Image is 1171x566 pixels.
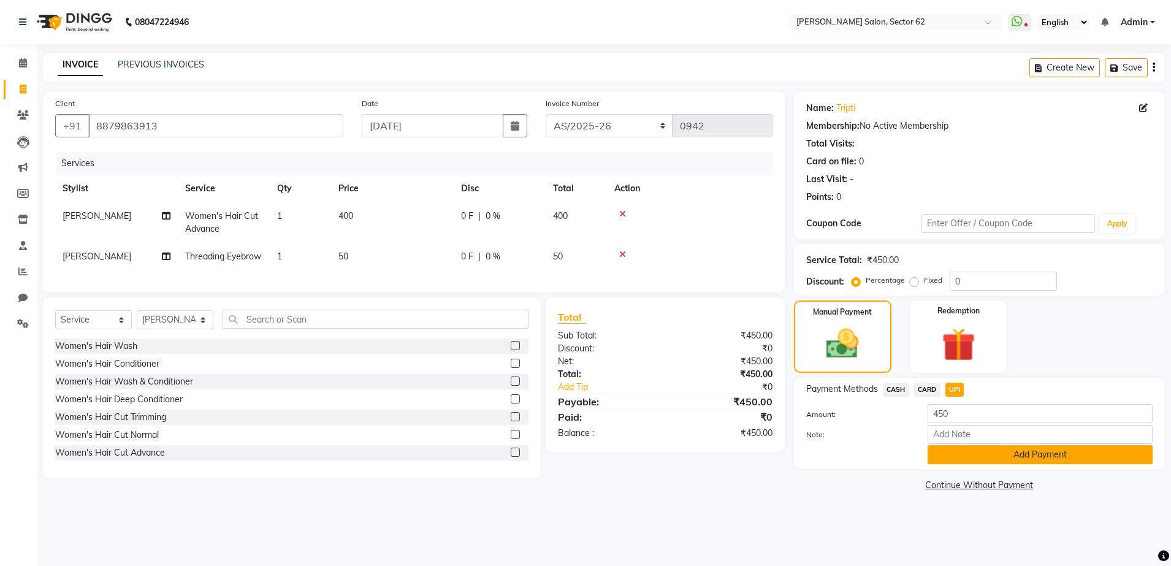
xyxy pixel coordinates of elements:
th: Qty [270,175,331,202]
input: Enter Offer / Coupon Code [921,214,1094,233]
th: Action [607,175,772,202]
div: ₹450.00 [665,368,782,381]
div: ₹0 [685,381,782,394]
input: Search by Name/Mobile/Email/Code [88,114,343,137]
span: Women's Hair Cut Advance [185,210,258,234]
a: Continue Without Payment [796,479,1162,492]
th: Disc [454,175,546,202]
div: Discount: [806,275,844,288]
label: Fixed [924,275,942,286]
th: Service [178,175,270,202]
th: Price [331,175,454,202]
div: Card on file: [806,155,856,168]
a: INVOICE [58,54,103,76]
span: | [478,250,481,263]
div: ₹450.00 [665,355,782,368]
span: UPI [945,383,964,397]
div: Net: [549,355,665,368]
span: Threading Eyebrow [185,251,261,262]
label: Redemption [937,305,980,316]
th: Total [546,175,607,202]
img: logo [31,5,115,39]
label: Date [362,98,378,109]
div: Women's Hair Deep Conditioner [55,393,183,406]
label: Client [55,98,75,109]
span: 400 [553,210,568,221]
b: 08047224946 [135,5,189,39]
span: 0 F [461,210,473,223]
span: 1 [277,251,282,262]
div: Membership: [806,120,860,132]
th: Stylist [55,175,178,202]
div: Women's Hair Conditioner [55,358,159,370]
img: _cash.svg [816,325,869,362]
span: 50 [553,251,563,262]
span: 1 [277,210,282,221]
div: Women's Hair Cut Normal [55,429,159,442]
a: Add Tip [549,381,685,394]
div: Payable: [549,394,665,409]
div: ₹450.00 [665,329,782,342]
button: +91 [55,114,90,137]
div: Total: [549,368,665,381]
div: Women's Hair Wash & Conditioner [55,375,193,388]
span: | [478,210,481,223]
div: Total Visits: [806,137,855,150]
div: No Active Membership [806,120,1153,132]
span: 0 % [486,210,500,223]
button: Save [1105,58,1148,77]
a: Tripti [836,102,855,115]
div: Points: [806,191,834,204]
span: CARD [914,383,940,397]
label: Invoice Number [546,98,599,109]
div: Balance : [549,427,665,440]
span: Payment Methods [806,383,878,396]
div: Discount: [549,342,665,355]
div: 0 [859,155,864,168]
div: Services [56,152,782,175]
span: 400 [338,210,353,221]
div: Name: [806,102,834,115]
span: 0 F [461,250,473,263]
label: Note: [797,429,918,440]
a: PREVIOUS INVOICES [118,59,204,70]
input: Add Note [928,425,1153,444]
span: Total [558,311,586,324]
label: Manual Payment [813,307,872,318]
div: - [850,173,853,186]
div: ₹0 [665,342,782,355]
div: Women's Hair Wash [55,340,137,353]
span: Admin [1121,16,1148,29]
div: Service Total: [806,254,862,267]
span: CASH [883,383,909,397]
input: Amount [928,404,1153,423]
button: Add Payment [928,445,1153,464]
img: _gift.svg [931,324,986,365]
span: 0 % [486,250,500,263]
div: Women's Hair Cut Trimming [55,411,166,424]
input: Search or Scan [223,310,528,329]
div: Paid: [549,410,665,424]
label: Amount: [797,409,918,420]
div: Last Visit: [806,173,847,186]
div: ₹0 [665,410,782,424]
div: Coupon Code [806,217,921,230]
div: Sub Total: [549,329,665,342]
span: [PERSON_NAME] [63,210,131,221]
div: Women's Hair Cut Advance [55,446,165,459]
button: Create New [1029,58,1100,77]
div: ₹450.00 [665,427,782,440]
div: 0 [836,191,841,204]
div: ₹450.00 [665,394,782,409]
span: [PERSON_NAME] [63,251,131,262]
div: ₹450.00 [867,254,899,267]
button: Apply [1100,215,1135,233]
label: Percentage [866,275,905,286]
span: 50 [338,251,348,262]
